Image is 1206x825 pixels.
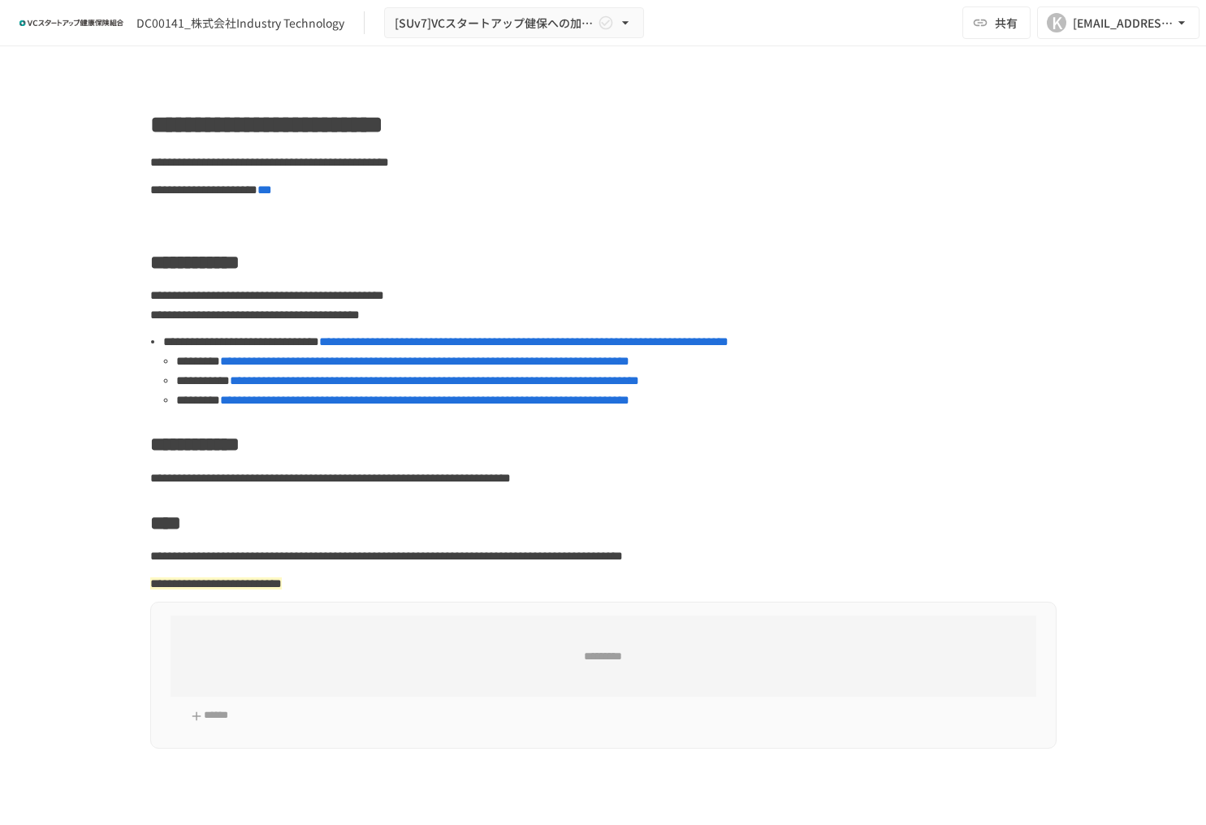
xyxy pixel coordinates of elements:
[1037,6,1200,39] button: K[EMAIL_ADDRESS][DOMAIN_NAME]
[995,14,1018,32] span: 共有
[19,10,123,36] img: ZDfHsVrhrXUoWEWGWYf8C4Fv4dEjYTEDCNvmL73B7ox
[1073,13,1174,33] div: [EMAIL_ADDRESS][DOMAIN_NAME]
[384,7,644,39] button: [SUv7]VCスタートアップ健保への加入申請手続き
[136,15,344,32] div: DC00141_株式会社Industry Technology
[1047,13,1066,32] div: K
[395,13,594,33] span: [SUv7]VCスタートアップ健保への加入申請手続き
[962,6,1031,39] button: 共有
